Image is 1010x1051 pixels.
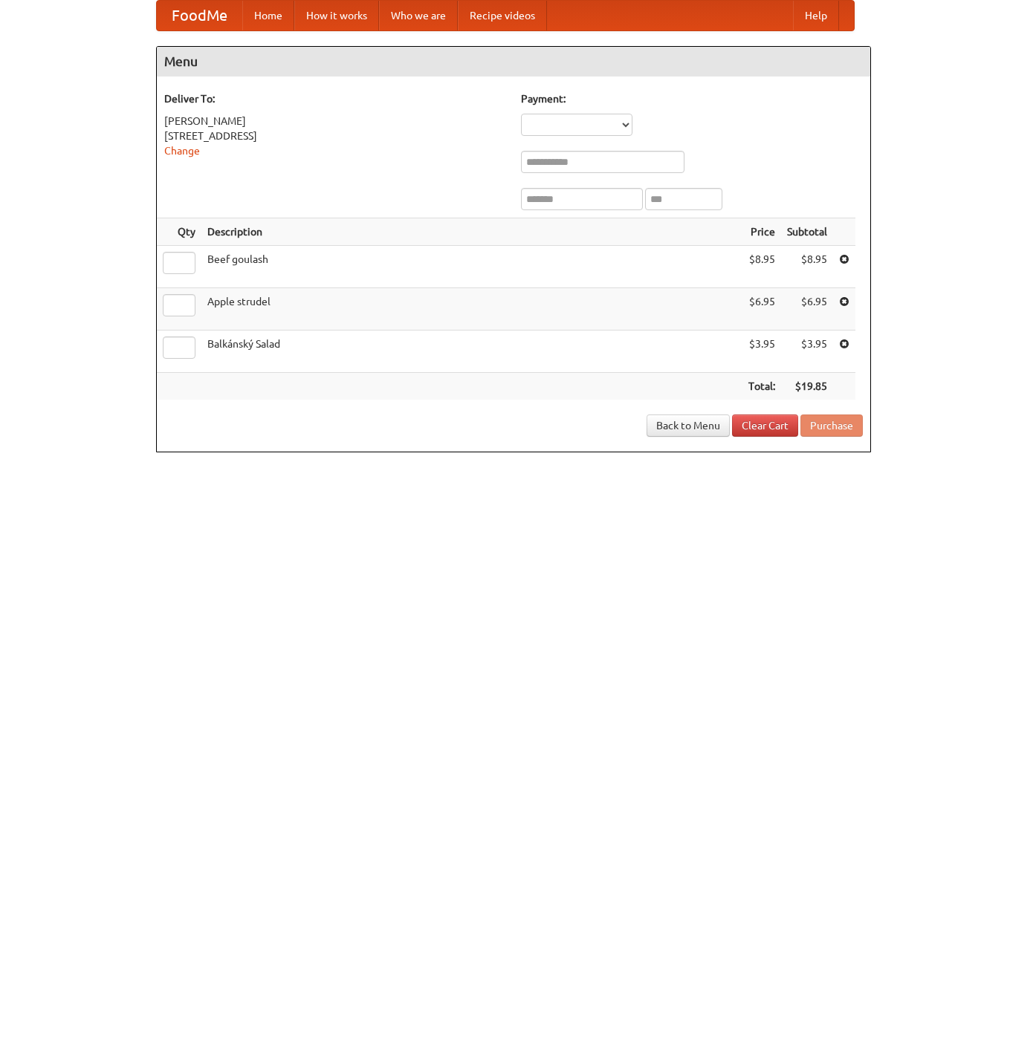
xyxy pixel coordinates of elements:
[742,288,781,331] td: $6.95
[164,91,506,106] h5: Deliver To:
[157,218,201,246] th: Qty
[201,246,742,288] td: Beef goulash
[201,331,742,373] td: Balkánský Salad
[781,288,833,331] td: $6.95
[242,1,294,30] a: Home
[379,1,458,30] a: Who we are
[164,145,200,157] a: Change
[742,246,781,288] td: $8.95
[164,128,506,143] div: [STREET_ADDRESS]
[781,331,833,373] td: $3.95
[781,373,833,400] th: $19.85
[647,414,730,437] a: Back to Menu
[157,1,242,30] a: FoodMe
[742,373,781,400] th: Total:
[742,331,781,373] td: $3.95
[742,218,781,246] th: Price
[294,1,379,30] a: How it works
[201,218,742,246] th: Description
[164,114,506,128] div: [PERSON_NAME]
[521,91,863,106] h5: Payment:
[781,246,833,288] td: $8.95
[157,47,870,77] h4: Menu
[201,288,742,331] td: Apple strudel
[800,414,863,437] button: Purchase
[793,1,839,30] a: Help
[732,414,798,437] a: Clear Cart
[458,1,547,30] a: Recipe videos
[781,218,833,246] th: Subtotal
